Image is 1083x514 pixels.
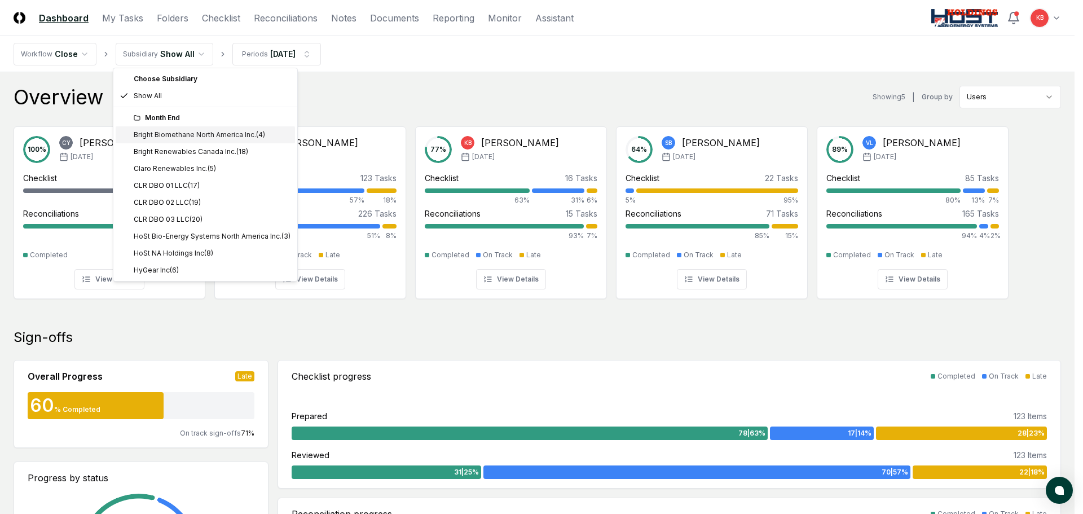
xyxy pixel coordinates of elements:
[134,181,200,191] div: CLR DBO 01 LLC
[134,265,179,275] div: HyGear Inc
[170,265,179,275] div: ( 6 )
[188,181,200,191] div: ( 17 )
[134,248,213,258] div: HoSt NA Holdings Inc
[208,164,216,174] div: ( 5 )
[189,197,201,208] div: ( 19 )
[116,71,295,87] div: Choose Subsidiary
[134,147,248,157] div: Bright Renewables Canada Inc.
[134,130,265,140] div: Bright Biomethane North America Inc.
[256,130,265,140] div: ( 4 )
[134,214,202,225] div: CLR DBO 03 LLC
[204,248,213,258] div: ( 8 )
[134,231,290,241] div: HoSt Bio-Energy Systems North America Inc.
[134,164,216,174] div: Claro Renewables Inc.
[236,147,248,157] div: ( 18 )
[281,231,290,241] div: ( 3 )
[134,197,201,208] div: CLR DBO 02 LLC
[134,91,162,101] span: Show All
[190,214,202,225] div: ( 20 )
[134,113,290,123] div: Month End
